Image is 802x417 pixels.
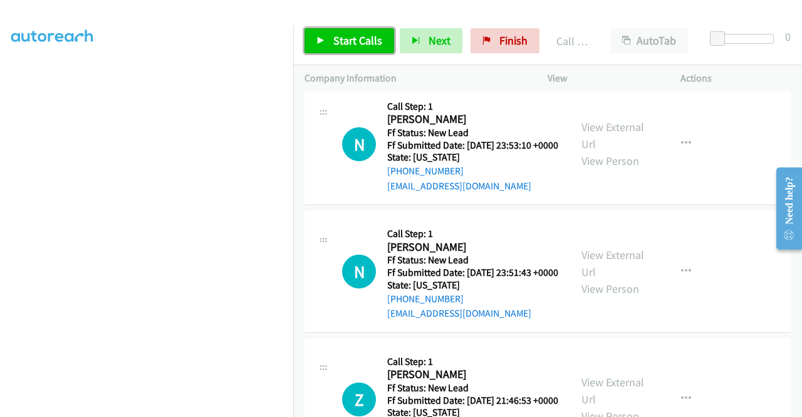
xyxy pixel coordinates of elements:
a: View External Url [581,375,644,406]
span: Next [429,33,450,48]
iframe: Resource Center [766,159,802,258]
h1: N [342,127,376,161]
h5: Ff Submitted Date: [DATE] 23:51:43 +0000 [387,267,558,279]
h5: Ff Submitted Date: [DATE] 21:46:53 +0000 [387,394,558,407]
a: [EMAIL_ADDRESS][DOMAIN_NAME] [387,180,531,192]
button: Next [400,28,462,53]
h2: [PERSON_NAME] [387,112,555,127]
a: Finish [471,28,539,53]
h5: Call Step: 1 [387,356,558,368]
button: AutoTab [610,28,688,53]
div: The call is yet to be attempted [342,255,376,288]
p: Call Completed [556,33,588,50]
a: View Person [581,282,639,296]
h5: Ff Status: New Lead [387,254,558,267]
h5: State: [US_STATE] [387,279,558,292]
h5: Ff Status: New Lead [387,382,558,394]
a: [EMAIL_ADDRESS][DOMAIN_NAME] [387,307,531,319]
a: Start Calls [305,28,394,53]
h5: Call Step: 1 [387,228,558,240]
h5: State: [US_STATE] [387,151,558,164]
h5: Ff Status: New Lead [387,127,558,139]
div: The call is yet to be attempted [342,383,376,416]
p: Company Information [305,71,525,86]
a: [PHONE_NUMBER] [387,165,464,177]
h1: N [342,255,376,288]
a: [PHONE_NUMBER] [387,293,464,305]
p: Actions [680,71,791,86]
h1: Z [342,383,376,416]
div: 0 [785,28,791,45]
a: View External Url [581,248,644,279]
h2: [PERSON_NAME] [387,240,555,255]
span: Finish [499,33,528,48]
span: Start Calls [333,33,382,48]
p: View [548,71,658,86]
div: Delay between calls (in seconds) [716,34,774,44]
div: The call is yet to be attempted [342,127,376,161]
a: View External Url [581,120,644,151]
h5: Ff Submitted Date: [DATE] 23:53:10 +0000 [387,139,558,152]
a: View Person [581,154,639,168]
h2: [PERSON_NAME] [387,367,555,382]
h5: Call Step: 1 [387,100,558,113]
